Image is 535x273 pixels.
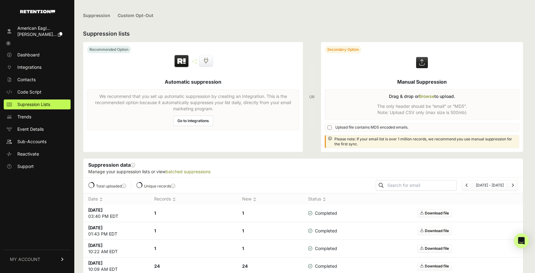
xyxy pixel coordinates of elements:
div: Open Intercom Messenger [514,233,529,248]
span: Completed [308,210,337,216]
span: Completed [308,228,337,234]
strong: 1 [154,246,156,251]
a: Code Script [4,87,71,97]
strong: 1 [154,210,156,216]
input: Upload file contains MD5 encoded emails. [328,125,332,130]
a: Integrations [4,62,71,72]
span: Dashboard [17,52,40,58]
div: American Eagl... [17,25,62,31]
a: Download file [417,227,452,235]
span: Upload file contains MD5 encoded emails. [335,125,408,130]
a: Trends [4,112,71,122]
p: Manage your suppression lists or view [88,169,518,175]
span: Sub-Accounts [17,139,46,145]
span: Support [17,163,34,170]
img: integration [192,61,197,62]
img: integration [192,63,197,64]
h2: Suppression lists [83,29,523,38]
strong: 1 [242,210,244,216]
span: Completed [308,245,337,252]
a: Previous [466,183,468,187]
img: no_sort-eaf950dc5ab64cae54d48a5578032e96f70b2ecb7d747501f34c8f2db400fb66.gif [99,197,103,202]
th: Records [149,193,237,205]
img: Retention.com [20,10,55,13]
span: Code Script [17,89,41,95]
strong: 24 [154,263,160,269]
th: Date [83,193,149,205]
a: Suppression [83,9,110,23]
label: Unique records [144,184,175,188]
a: Supression Lists [4,99,71,109]
h5: Automatic suppression [165,78,221,86]
a: MY ACCOUNT [4,250,71,269]
a: American Eagl... [PERSON_NAME]... [4,23,71,39]
p: We recommend that you set up automatic suppression by creating an Integration. This is the recomm... [91,93,295,112]
th: Status [303,193,347,205]
a: Sub-Accounts [4,137,71,147]
a: Download file [417,209,452,217]
a: Download file [417,244,452,253]
span: Integrations [17,64,41,70]
strong: 24 [242,263,248,269]
th: New [237,193,303,205]
strong: [DATE] [88,243,102,248]
strong: [DATE] [88,207,102,213]
a: batched suppressions [166,169,211,174]
img: no_sort-eaf950dc5ab64cae54d48a5578032e96f70b2ecb7d747501f34c8f2db400fb66.gif [253,197,256,202]
a: Reactivate [4,149,71,159]
a: Event Details [4,124,71,134]
a: Go to integrations [173,116,213,126]
img: no_sort-eaf950dc5ab64cae54d48a5578032e96f70b2ecb7d747501f34c8f2db400fb66.gif [323,197,326,202]
a: Download file [417,262,452,270]
strong: [DATE] [88,225,102,230]
img: integration [192,59,197,60]
strong: 1 [242,246,244,251]
li: [DATE] - [DATE] [472,183,507,188]
strong: 1 [242,228,244,233]
nav: Page navigation [462,180,518,191]
span: Trends [17,114,31,120]
img: Retention [174,55,189,68]
span: MY ACCOUNT [10,256,40,262]
span: Supression Lists [17,101,50,108]
div: OR [309,42,315,152]
span: [PERSON_NAME]... [17,32,57,37]
a: Contacts [4,75,71,85]
td: 03:40 PM EDT [83,205,149,222]
a: Custom Opt-Out [118,9,153,23]
strong: 1 [154,228,156,233]
span: Event Details [17,126,44,132]
td: 10:22 AM EDT [83,240,149,258]
span: Contacts [17,77,36,83]
div: Suppression data [83,159,523,177]
span: Completed [308,263,337,269]
strong: [DATE] [88,260,102,266]
a: Next [511,183,514,187]
span: Reactivate [17,151,39,157]
a: Support [4,161,71,171]
img: no_sort-eaf950dc5ab64cae54d48a5578032e96f70b2ecb7d747501f34c8f2db400fb66.gif [172,197,176,202]
div: Recommended Option [87,46,131,53]
input: Search for email [386,181,456,190]
label: Total uploaded [96,184,126,188]
a: Dashboard [4,50,71,60]
td: 01:43 PM EDT [83,222,149,240]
